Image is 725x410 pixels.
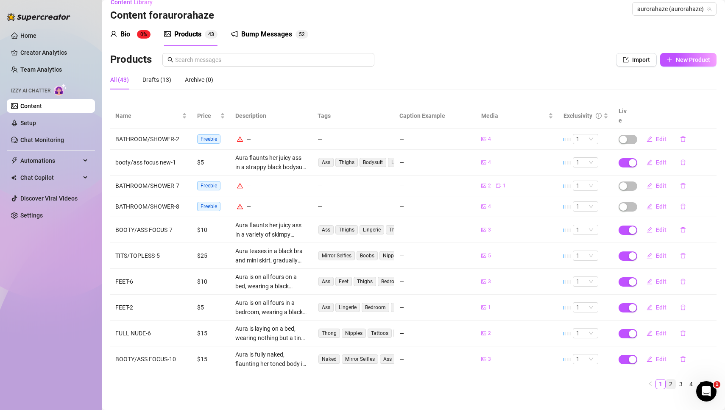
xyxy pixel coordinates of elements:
span: Edit [656,182,666,189]
span: 3 [488,278,491,286]
span: edit [647,356,652,362]
span: Nipples [379,251,404,260]
span: Edit [656,203,666,210]
h3: Content for aurorahaze [110,9,214,22]
span: Edit [656,330,666,337]
span: delete [680,304,686,310]
li: Previous Page [645,379,655,389]
span: Boobs [357,251,378,260]
td: FEET-6 [110,269,192,295]
td: $15 [192,321,230,346]
th: Caption Example [394,103,476,129]
span: notification [231,31,238,37]
span: 1 [576,134,595,144]
span: Edit [656,278,666,285]
span: plus [666,57,672,63]
sup: 43 [205,30,217,39]
div: Aura is on all fours in a bedroom, wearing a black bra and matching panties that highlight her cu... [235,298,307,317]
td: $10 [192,217,230,243]
span: edit [647,279,652,284]
td: $5 [192,295,230,321]
div: — [399,277,471,286]
div: Aura is on all fours on a bed, wearing a black hoodie with no pants, showing off a juicy ass and ... [235,272,307,291]
span: 3 [488,355,491,363]
span: Bedroom [378,277,405,286]
sup: 0% [137,30,151,39]
span: edit [647,159,652,165]
button: Edit [640,132,673,146]
span: 1 [576,225,595,234]
a: Setup [20,120,36,126]
th: Price [192,103,230,129]
a: Settings [20,212,43,219]
span: edit [647,330,652,336]
span: picture [481,183,486,188]
span: 4 [208,31,211,37]
span: picture [481,331,486,336]
span: Thighs [335,225,358,234]
button: Edit [640,200,673,213]
button: New Product [660,53,717,67]
li: 2 [666,379,676,389]
a: Team Analytics [20,66,62,73]
span: Thong [318,329,340,338]
span: team [707,6,712,11]
span: 3 [211,31,214,37]
th: Description [230,103,312,129]
span: warning [237,183,243,189]
td: BATHROOM/SHOWER-8 [110,196,192,217]
span: Edit [656,159,666,166]
span: 1 [503,182,506,190]
div: Aura flaunts her juicy ass in a variety of skimpy outfits, including a snakeskin thong and a stra... [235,220,307,239]
span: Bedroom [362,303,389,312]
span: picture [481,137,486,142]
span: Mirror Selfies [318,251,355,260]
div: Aura flaunts her juicy ass in a strappy black bodysuit, teasing with her back turned and face hid... [235,153,307,172]
td: BOOTY/ASS FOCUS-10 [110,346,192,372]
button: delete [673,156,693,169]
span: Ass [318,158,334,167]
span: edit [647,136,652,142]
td: $10 [192,269,230,295]
span: 4 [488,159,491,167]
td: — [312,176,394,196]
span: Edit [656,252,666,259]
span: delete [680,204,686,209]
span: thunderbolt [11,157,18,164]
span: Lingerie [388,158,413,167]
span: 4 [488,135,491,143]
div: — [399,251,471,260]
span: Feet [335,277,352,286]
button: Edit [640,156,673,169]
li: 1 [655,379,666,389]
button: Edit [640,352,673,366]
div: Bump Messages [241,29,292,39]
span: search [167,57,173,63]
input: Search messages [175,55,369,64]
button: Edit [640,223,673,237]
span: import [623,57,629,63]
span: 2 [488,182,491,190]
li: 5 [696,379,706,389]
div: Aura is fully naked, flaunting her toned body in a series of mirror selfies. Her round ass and sm... [235,350,307,368]
div: Aura is laying on a bed, wearing nothing but a tiny thong, showing off their toned body and tatto... [235,324,307,343]
span: Edit [656,226,666,233]
td: $5 [192,150,230,176]
a: 1 [656,379,665,389]
span: user [110,31,117,37]
button: left [645,379,655,389]
span: picture [164,31,171,37]
span: edit [647,183,652,189]
a: 3 [676,379,686,389]
button: Edit [640,275,673,288]
th: Name [110,103,192,129]
li: 4 [686,379,696,389]
div: Exclusivity [563,111,592,120]
span: delete [680,159,686,165]
a: Discover Viral Videos [20,195,78,202]
span: left [648,381,653,386]
span: Ass [318,303,334,312]
span: edit [647,204,652,209]
td: FEET-2 [110,295,192,321]
span: Lingerie [335,303,360,312]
